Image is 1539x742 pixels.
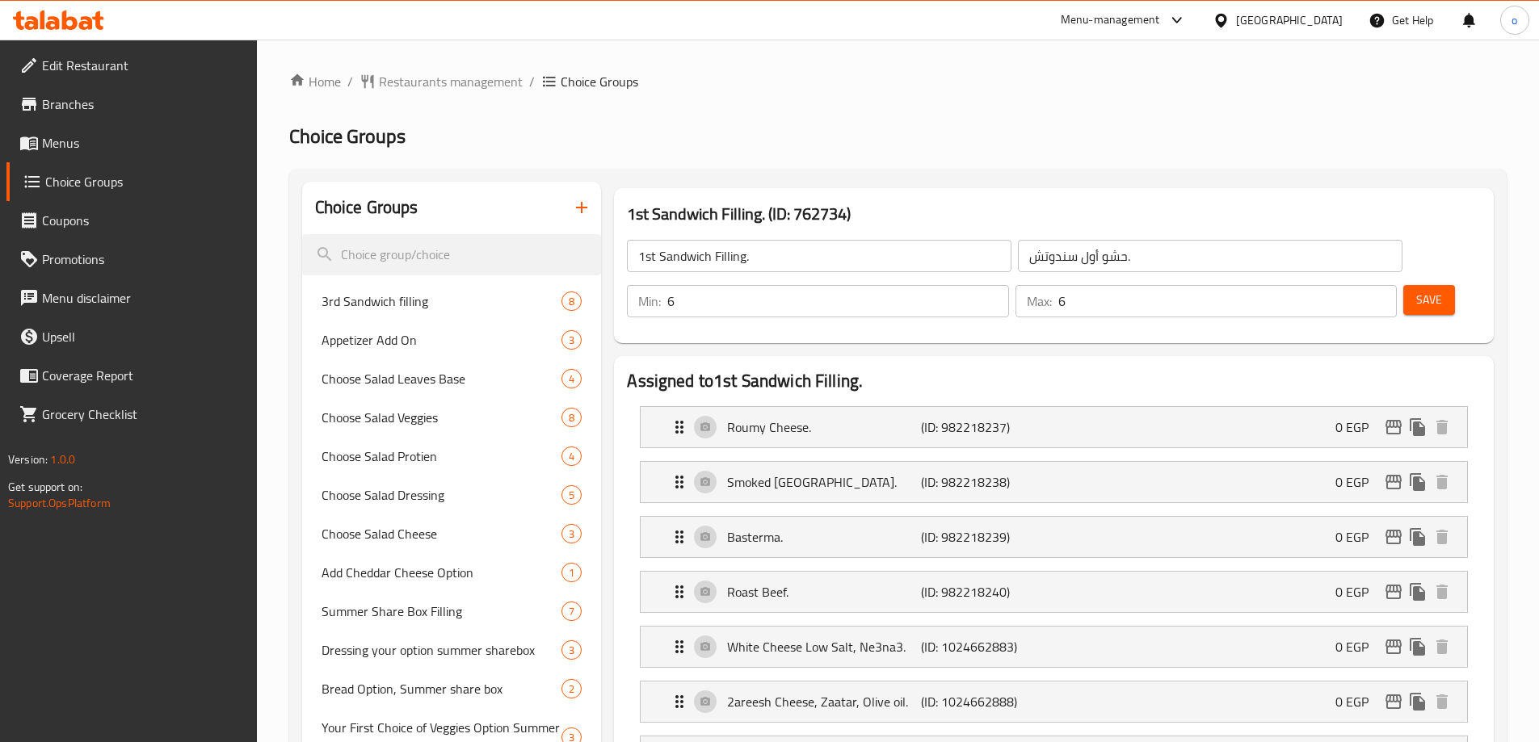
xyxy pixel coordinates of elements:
[1406,690,1430,714] button: duplicate
[6,162,257,201] a: Choice Groups
[561,291,582,311] div: Choices
[561,485,582,505] div: Choices
[627,455,1481,509] li: Expand
[289,118,406,154] span: Choice Groups
[561,679,582,698] div: Choices
[360,72,523,91] a: Restaurants management
[1335,692,1381,711] p: 0 EGP
[562,488,581,503] span: 5
[1406,580,1430,604] button: duplicate
[322,330,562,350] span: Appetizer Add On
[6,85,257,124] a: Branches
[42,211,244,230] span: Coupons
[302,476,602,514] div: Choose Salad Dressing5
[641,462,1467,502] div: Expand
[921,527,1050,547] p: (ID: 982218239)
[1381,470,1406,494] button: edit
[641,681,1467,722] div: Expand
[302,321,602,359] div: Appetizer Add On3
[6,124,257,162] a: Menus
[6,279,257,317] a: Menu disclaimer
[1335,417,1381,437] p: 0 EGP
[627,509,1481,564] li: Expand
[302,592,602,631] div: Summer Share Box Filling7
[627,201,1481,227] h3: 1st Sandwich Filling. (ID: 762734)
[561,640,582,660] div: Choices
[562,565,581,581] span: 1
[1381,525,1406,549] button: edit
[1416,290,1442,310] span: Save
[1335,472,1381,492] p: 0 EGP
[627,619,1481,674] li: Expand
[727,527,920,547] p: Basterma.
[562,526,581,542] span: 3
[8,449,48,470] span: Version:
[627,369,1481,393] h2: Assigned to 1st Sandwich Filling.
[42,405,244,424] span: Grocery Checklist
[322,524,562,543] span: Choose Salad Cheese
[315,195,418,220] h2: Choice Groups
[302,398,602,437] div: Choose Salad Veggies8
[641,627,1467,667] div: Expand
[1430,470,1454,494] button: delete
[727,417,920,437] p: Roumy Cheese.
[641,572,1467,612] div: Expand
[1430,690,1454,714] button: delete
[1406,635,1430,659] button: duplicate
[561,330,582,350] div: Choices
[50,449,75,470] span: 1.0.0
[1061,10,1160,30] div: Menu-management
[8,493,111,514] a: Support.OpsPlatform
[322,563,562,582] span: Add Cheddar Cheese Option
[1512,11,1517,29] span: o
[289,72,341,91] a: Home
[921,417,1050,437] p: (ID: 982218237)
[562,410,581,425] span: 8
[42,366,244,385] span: Coverage Report
[641,407,1467,447] div: Expand
[641,517,1467,557] div: Expand
[1027,291,1052,311] p: Max:
[627,400,1481,455] li: Expand
[379,72,523,91] span: Restaurants management
[302,669,602,708] div: Bread Option, Summer share box2
[302,282,602,321] div: 3rd Sandwich filling8
[1381,635,1406,659] button: edit
[1403,285,1455,315] button: Save
[1430,580,1454,604] button: delete
[6,395,257,434] a: Grocery Checklist
[6,240,257,279] a: Promotions
[562,294,581,309] span: 8
[638,291,661,311] p: Min:
[1381,580,1406,604] button: edit
[42,327,244,346] span: Upsell
[561,602,582,621] div: Choices
[302,631,602,669] div: Dressing your option summer sharebox3
[302,514,602,553] div: Choose Salad Cheese3
[45,172,244,191] span: Choice Groups
[562,333,581,348] span: 3
[1335,527,1381,547] p: 0 EGP
[561,408,582,427] div: Choices
[302,553,602,592] div: Add Cheddar Cheese Option1
[42,94,244,114] span: Branches
[302,359,602,398] div: Choose Salad Leaves Base4
[627,564,1481,619] li: Expand
[562,681,581,697] span: 2
[1406,470,1430,494] button: duplicate
[1430,635,1454,659] button: delete
[561,563,582,582] div: Choices
[727,472,920,492] p: Smoked [GEOGRAPHIC_DATA].
[347,72,353,91] li: /
[1406,415,1430,439] button: duplicate
[322,291,562,311] span: 3rd Sandwich filling
[921,692,1050,711] p: (ID: 1024662888)
[727,637,920,656] p: White Cheese Low Salt, Ne3na3.
[921,637,1050,656] p: (ID: 1024662883)
[627,674,1481,729] li: Expand
[1430,525,1454,549] button: delete
[6,317,257,356] a: Upsell
[561,369,582,388] div: Choices
[42,133,244,153] span: Menus
[529,72,535,91] li: /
